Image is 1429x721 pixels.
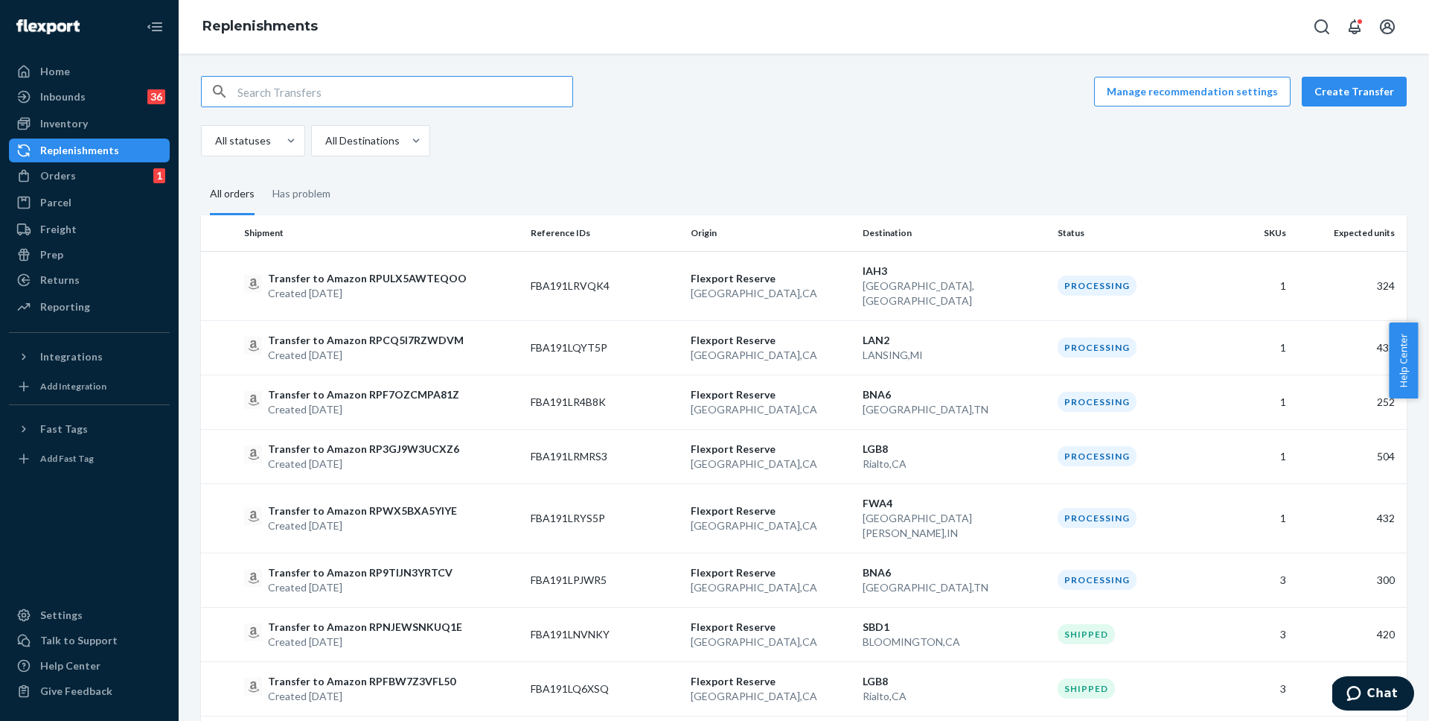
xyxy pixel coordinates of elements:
[1212,320,1292,375] td: 1
[1058,679,1115,699] div: Shipped
[1372,12,1402,42] button: Open account menu
[863,689,1046,704] p: Rialto , CA
[40,116,88,131] div: Inventory
[9,268,170,292] a: Returns
[9,164,170,188] a: Orders1
[268,635,462,649] p: Created [DATE]
[863,674,1046,689] p: LGB8
[238,215,525,251] th: Shipment
[525,429,685,483] td: FBA191LRMRS3
[40,222,77,237] div: Freight
[210,174,255,215] div: All orders
[1389,323,1418,398] span: Help Center
[1292,251,1407,320] td: 324
[525,215,685,251] th: Reference IDs
[691,457,851,471] p: [GEOGRAPHIC_DATA] , CA
[691,504,851,518] p: Flexport Reserve
[1094,77,1291,107] button: Manage recommendation settings
[9,447,170,471] a: Add Fast Tag
[691,620,851,635] p: Flexport Reserve
[147,89,165,104] div: 36
[691,674,851,689] p: Flexport Reserve
[691,402,851,417] p: [GEOGRAPHIC_DATA] , CA
[863,565,1046,580] p: BNA6
[691,442,851,457] p: Flexport Reserve
[268,286,467,301] p: Created [DATE]
[1292,607,1407,661] td: 420
[863,580,1046,595] p: [GEOGRAPHIC_DATA] , TN
[525,607,685,661] td: FBA191LNVNKY
[324,133,325,148] input: All Destinations
[237,77,572,107] input: Search Transfers
[1212,553,1292,607] td: 3
[525,251,685,320] td: FBA191LRVQK4
[691,348,851,363] p: [GEOGRAPHIC_DATA] , CA
[268,271,467,286] p: Transfer to Amazon RPULX5AWTEQOO
[863,457,1046,471] p: Rialto , CA
[1292,320,1407,375] td: 432
[857,215,1052,251] th: Destination
[9,375,170,398] a: Add Integration
[268,457,459,471] p: Created [DATE]
[525,483,685,553] td: FBA191LRYS5P
[191,5,330,48] ol: breadcrumbs
[1302,77,1407,107] button: Create Transfer
[863,635,1046,649] p: BLOOMINGTON , CA
[272,174,330,213] div: Has problem
[1292,661,1407,716] td: 460
[863,442,1046,457] p: LGB8
[268,442,459,457] p: Transfer to Amazon RP3GJ9W3UCXZ6
[268,580,453,595] p: Created [DATE]
[9,679,170,703] button: Give Feedback
[691,635,851,649] p: [GEOGRAPHIC_DATA] , CA
[863,387,1046,402] p: BNA6
[268,620,462,635] p: Transfer to Amazon RPNJEWSNKUQ1E
[691,565,851,580] p: Flexport Reserve
[691,271,851,286] p: Flexport Reserve
[1292,375,1407,429] td: 252
[40,89,86,104] div: Inbounds
[268,402,459,417] p: Created [DATE]
[9,295,170,319] a: Reporting
[40,422,88,436] div: Fast Tags
[1332,676,1414,714] iframe: Opens a widget where you can chat to one of our agents
[40,64,70,79] div: Home
[1058,624,1115,644] div: Shipped
[1212,429,1292,483] td: 1
[40,452,94,465] div: Add Fast Tag
[40,299,90,314] div: Reporting
[1307,12,1337,42] button: Open Search Box
[1292,215,1407,251] th: Expected units
[1212,375,1292,429] td: 1
[40,380,106,393] div: Add Integration
[863,496,1046,511] p: FWA4
[268,387,459,402] p: Transfer to Amazon RPF7OZCMPA81Z
[863,333,1046,348] p: LAN2
[1058,276,1137,296] div: Processing
[40,195,71,210] div: Parcel
[268,504,457,518] p: Transfer to Amazon RPWX5BXA5YIYE
[691,580,851,595] p: [GEOGRAPHIC_DATA] , CA
[268,333,464,348] p: Transfer to Amazon RPCQ5I7RZWDVM
[525,320,685,375] td: FBA191LQYT5P
[9,654,170,678] a: Help Center
[9,345,170,369] button: Integrations
[40,658,100,673] div: Help Center
[268,565,453,580] p: Transfer to Amazon RP9TIJN3YRTCV
[40,349,103,364] div: Integrations
[863,620,1046,635] p: SBD1
[153,168,165,183] div: 1
[685,215,857,251] th: Origin
[40,168,76,183] div: Orders
[1058,392,1137,412] div: Processing
[1212,607,1292,661] td: 3
[863,511,1046,541] p: [GEOGRAPHIC_DATA][PERSON_NAME] , IN
[691,286,851,301] p: [GEOGRAPHIC_DATA] , CA
[215,133,271,148] div: All statuses
[325,133,400,148] div: All Destinations
[40,608,83,623] div: Settings
[9,60,170,83] a: Home
[9,417,170,441] button: Fast Tags
[202,18,318,34] a: Replenishments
